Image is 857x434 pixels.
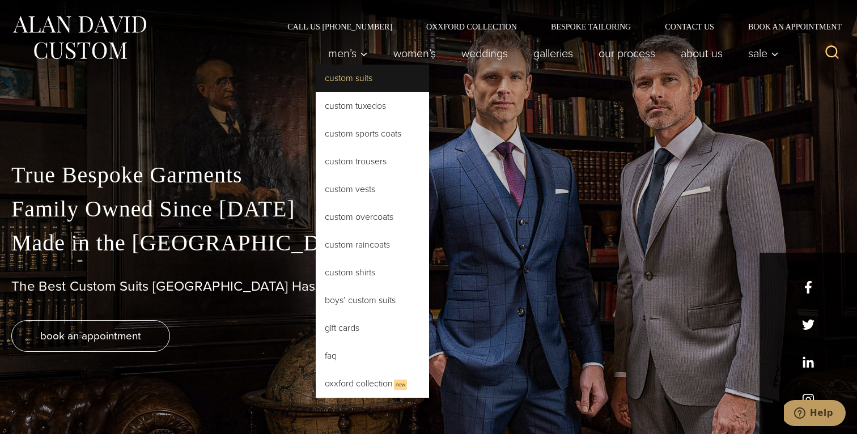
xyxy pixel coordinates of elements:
a: Contact Us [648,23,731,31]
a: Custom Overcoats [316,203,429,231]
span: New [394,380,407,390]
a: Book an Appointment [731,23,846,31]
iframe: Opens a widget where you can chat to one of our agents [784,400,846,428]
nav: Primary Navigation [316,42,785,65]
a: Custom Shirts [316,259,429,286]
button: Men’s sub menu toggle [316,42,381,65]
p: True Bespoke Garments Family Owned Since [DATE] Made in the [GEOGRAPHIC_DATA] [11,158,846,260]
a: Custom Raincoats [316,231,429,258]
a: Our Process [586,42,668,65]
a: Women’s [381,42,449,65]
a: About Us [668,42,736,65]
a: Galleries [521,42,586,65]
a: Oxxford CollectionNew [316,370,429,398]
img: Alan David Custom [11,12,147,63]
a: Gift Cards [316,314,429,342]
a: weddings [449,42,521,65]
nav: Secondary Navigation [270,23,846,31]
a: Bespoke Tailoring [534,23,648,31]
a: Custom Trousers [316,148,429,175]
a: Oxxford Collection [409,23,534,31]
a: Custom Sports Coats [316,120,429,147]
a: Boys’ Custom Suits [316,287,429,314]
a: Custom Tuxedos [316,92,429,120]
button: View Search Form [818,40,846,67]
a: Call Us [PHONE_NUMBER] [270,23,409,31]
span: book an appointment [40,327,141,344]
a: Custom Suits [316,65,429,92]
button: Sale sub menu toggle [736,42,785,65]
a: book an appointment [11,320,170,352]
a: FAQ [316,342,429,369]
a: Custom Vests [316,176,429,203]
h1: The Best Custom Suits [GEOGRAPHIC_DATA] Has to Offer [11,278,846,295]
